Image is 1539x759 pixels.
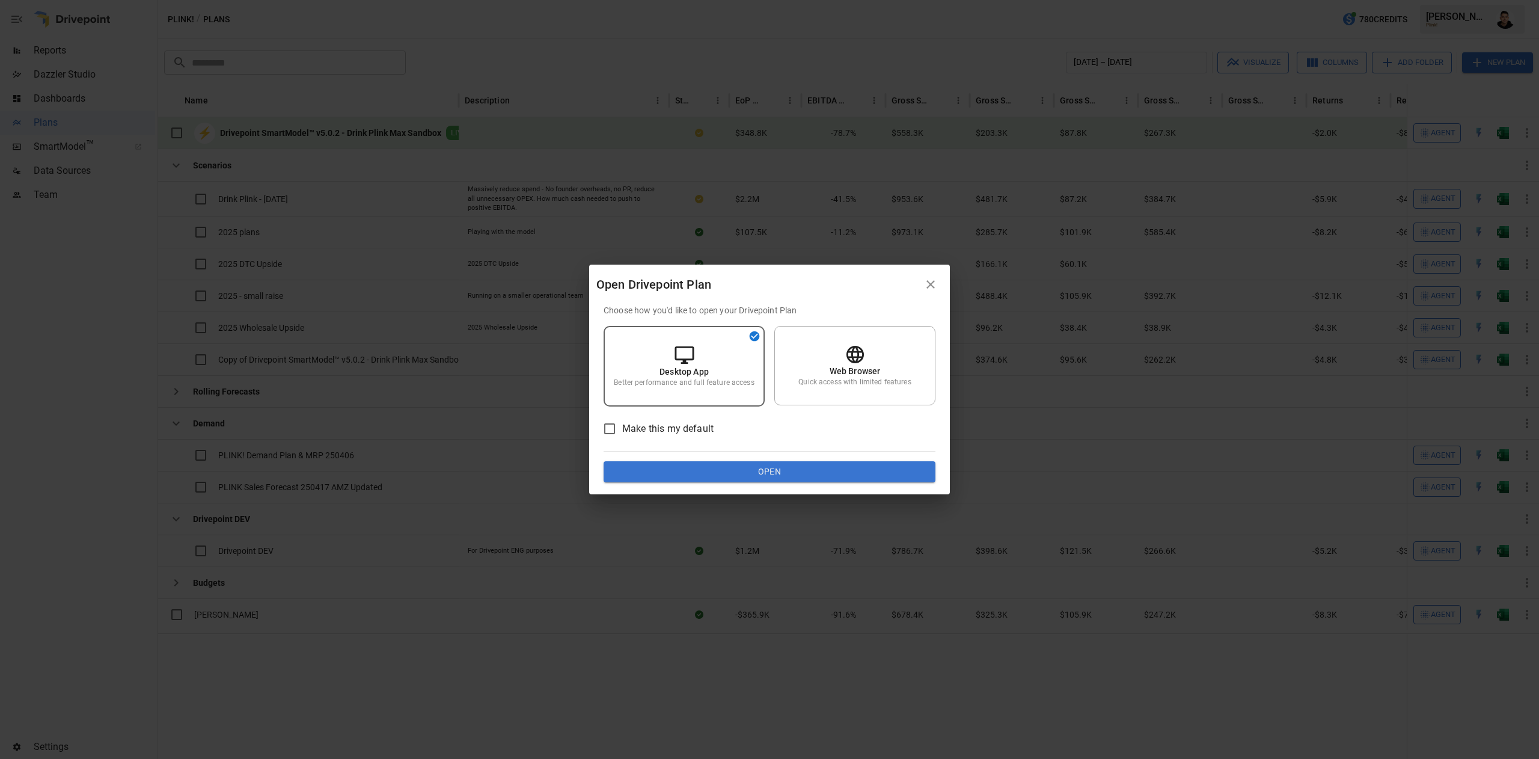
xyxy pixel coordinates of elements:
[614,378,754,388] p: Better performance and full feature access
[596,275,919,294] div: Open Drivepoint Plan
[622,422,714,436] span: Make this my default
[659,366,709,378] p: Desktop App
[798,377,911,387] p: Quick access with limited features
[604,304,935,316] p: Choose how you'd like to open your Drivepoint Plan
[830,365,881,377] p: Web Browser
[604,461,935,483] button: Open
